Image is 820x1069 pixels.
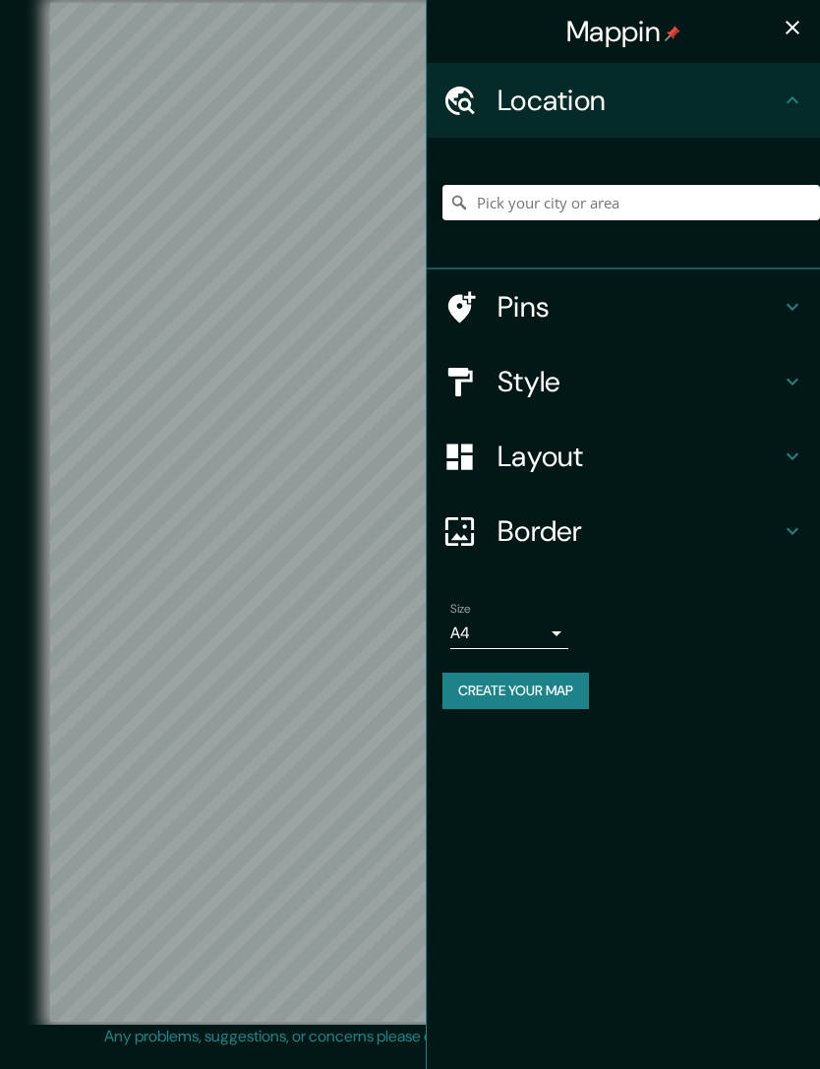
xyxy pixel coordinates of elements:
[427,344,820,419] div: Style
[50,3,771,1022] canvas: Map
[442,673,589,709] button: Create your map
[427,63,820,138] div: Location
[498,364,781,399] h4: Style
[665,26,680,41] img: pin-icon.png
[450,618,568,649] div: A4
[442,185,820,220] input: Pick your city or area
[427,494,820,568] div: Border
[450,601,471,618] label: Size
[566,14,680,49] h4: Mappin
[498,513,781,549] h4: Border
[427,419,820,494] div: Layout
[498,439,781,474] h4: Layout
[498,289,781,325] h4: Pins
[427,269,820,344] div: Pins
[104,1025,709,1048] p: Any problems, suggestions, or concerns please email .
[498,83,781,118] h4: Location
